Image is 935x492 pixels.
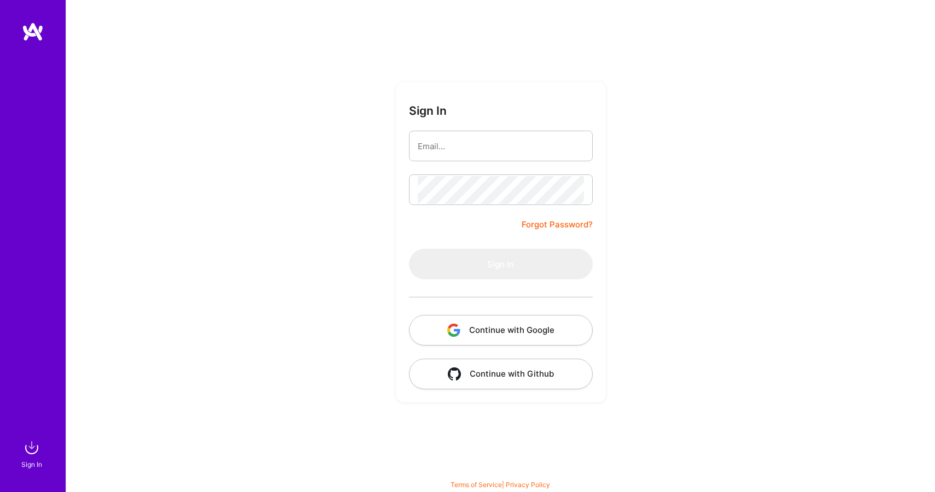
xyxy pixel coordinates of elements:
[448,367,461,380] img: icon
[23,437,43,470] a: sign inSign In
[409,249,593,279] button: Sign In
[451,481,550,489] span: |
[409,104,447,118] h3: Sign In
[66,459,935,487] div: © 2025 ATeams Inc., All rights reserved.
[506,481,550,489] a: Privacy Policy
[447,324,460,337] img: icon
[22,22,44,42] img: logo
[418,132,584,160] input: Email...
[451,481,502,489] a: Terms of Service
[409,359,593,389] button: Continue with Github
[21,437,43,459] img: sign in
[409,315,593,345] button: Continue with Google
[21,459,42,470] div: Sign In
[522,218,593,231] a: Forgot Password?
